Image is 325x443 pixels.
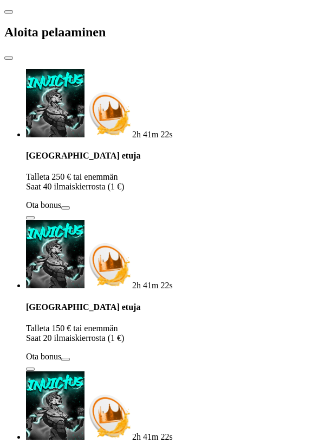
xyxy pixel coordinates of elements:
span: countdown [132,432,173,441]
h4: [GEOGRAPHIC_DATA] etuja [26,302,321,312]
h4: [GEOGRAPHIC_DATA] etuja [26,151,321,161]
img: Invictus [26,220,84,288]
button: info [26,368,35,371]
button: info [26,216,35,219]
img: Deposit bonus icon [84,392,132,440]
span: countdown [132,281,173,290]
img: Deposit bonus icon [84,90,132,137]
p: Talleta 150 € tai enemmän Saat 20 ilmaiskierrosta (1 €) [26,324,321,343]
button: chevron-left icon [4,10,13,14]
img: Deposit bonus icon [84,241,132,288]
img: Invictus [26,371,84,440]
label: Ota bonus [26,200,61,210]
h2: Aloita pelaaminen [4,25,321,40]
label: Ota bonus [26,352,61,361]
p: Talleta 250 € tai enemmän Saat 40 ilmaiskierrosta (1 €) [26,172,321,192]
span: countdown [132,130,173,139]
img: Invictus [26,69,84,137]
button: close [4,56,13,60]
